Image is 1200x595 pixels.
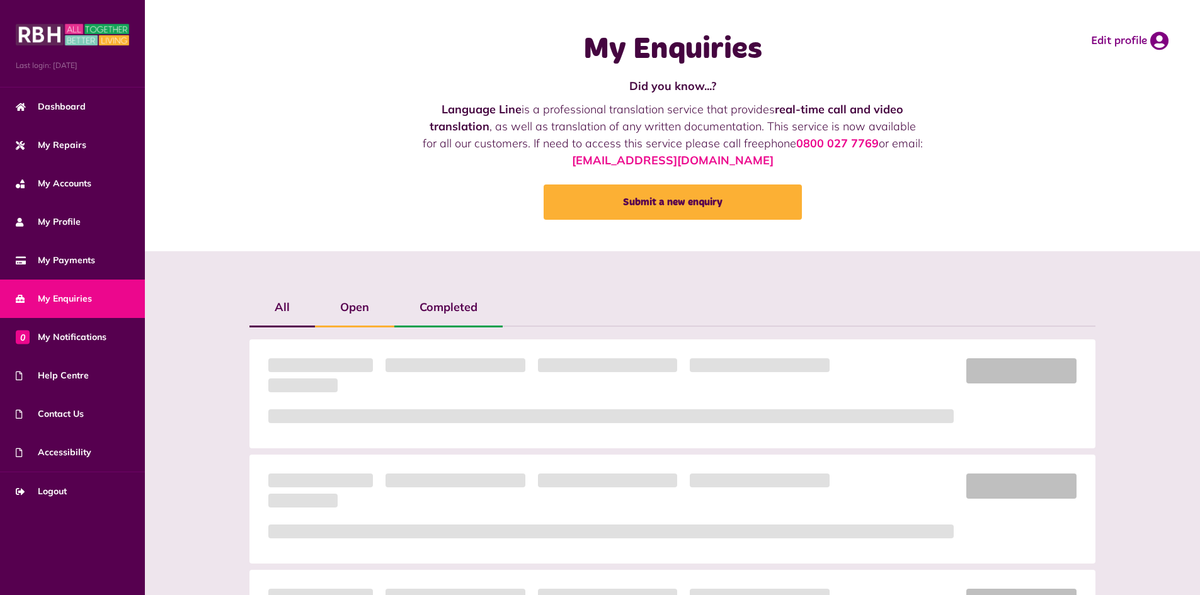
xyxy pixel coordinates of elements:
a: Submit a new enquiry [544,184,802,220]
span: 0 [16,330,30,344]
span: My Repairs [16,139,86,152]
a: [EMAIL_ADDRESS][DOMAIN_NAME] [572,153,774,167]
a: Edit profile [1091,31,1169,50]
h1: My Enquiries [421,31,924,68]
span: Dashboard [16,100,86,113]
span: My Accounts [16,177,91,190]
strong: Did you know...? [629,79,716,93]
span: My Payments [16,254,95,267]
p: is a professional translation service that provides , as well as translation of any written docum... [421,101,924,169]
img: MyRBH [16,22,129,47]
strong: Language Line [442,102,522,116]
span: Last login: [DATE] [16,60,129,71]
span: My Profile [16,215,81,229]
span: Contact Us [16,407,84,421]
span: My Notifications [16,331,106,344]
span: My Enquiries [16,292,92,305]
a: 0800 027 7769 [796,136,879,150]
span: Accessibility [16,446,91,459]
span: Help Centre [16,369,89,382]
strong: real-time call and video translation [430,102,904,133]
span: Logout [16,485,67,498]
